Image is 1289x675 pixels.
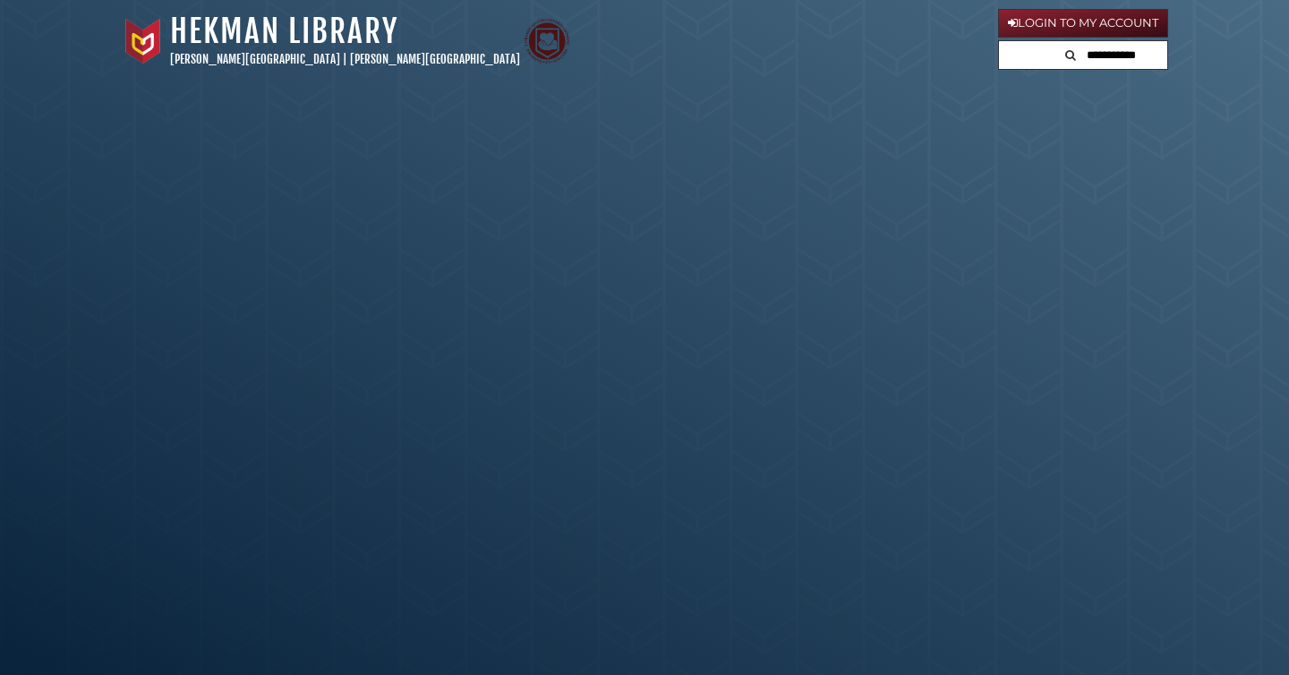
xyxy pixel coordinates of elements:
a: Login to My Account [998,9,1168,38]
button: Search [1060,41,1081,65]
i: Search [1065,49,1076,61]
a: Hekman Library [170,12,398,51]
img: Calvin Theological Seminary [525,19,569,64]
img: Calvin University [121,19,166,64]
span: | [343,52,347,66]
a: [PERSON_NAME][GEOGRAPHIC_DATA] [170,52,340,66]
a: [PERSON_NAME][GEOGRAPHIC_DATA] [350,52,520,66]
